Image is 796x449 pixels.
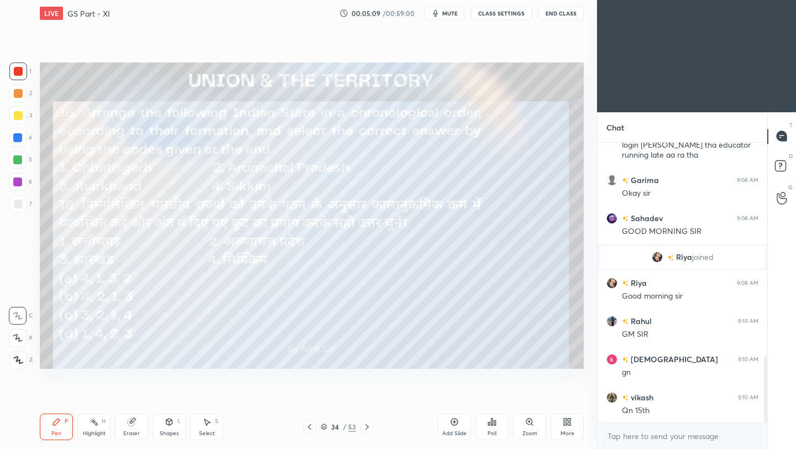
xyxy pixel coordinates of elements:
[40,7,63,20] div: LIVE
[9,329,33,347] div: X
[676,253,692,262] span: Riya
[622,216,629,222] img: no-rating-badge.077c3623.svg
[606,391,617,403] img: 06c27e9ced5649a09d6b03e217b241ec.jpg
[9,195,32,213] div: 7
[538,7,584,20] button: End Class
[738,317,758,324] div: 9:10 AM
[667,254,674,260] img: no-rating-badge.077c3623.svg
[9,85,32,102] div: 2
[622,226,758,237] div: GOOD MORNING SIR
[788,183,793,191] p: G
[789,121,793,129] p: T
[67,8,110,19] h4: GS Part - XI
[606,174,617,185] img: default.png
[692,253,714,262] span: joined
[629,212,663,224] h6: Sahadev
[123,431,140,436] div: Eraser
[737,176,758,183] div: 9:08 AM
[471,7,532,20] button: CLASS SETTINGS
[102,419,106,424] div: H
[329,424,341,430] div: 34
[348,422,356,432] div: 53
[652,252,663,263] img: 9a58a05a9ad6482a82cd9b5ca215b066.jpg
[442,431,467,436] div: Add Slide
[522,431,537,436] div: Zoom
[629,353,718,365] h6: [DEMOGRAPHIC_DATA]
[65,419,68,424] div: P
[629,277,647,289] h6: Riya
[425,7,464,20] button: mute
[9,351,33,369] div: Z
[622,405,758,416] div: Qn 15th
[622,367,758,378] div: gn
[598,113,633,142] p: Chat
[622,329,758,340] div: GM SIR
[622,140,758,161] div: login [PERSON_NAME] tha educator running late aa ra tha
[738,394,758,400] div: 9:10 AM
[177,419,181,424] div: L
[51,431,61,436] div: Pen
[606,315,617,326] img: 8bcfa07d66804a6487053868e27987fe.jpg
[9,107,32,124] div: 3
[738,356,758,362] div: 9:10 AM
[622,280,629,286] img: no-rating-badge.077c3623.svg
[629,315,652,327] h6: Rahul
[199,431,215,436] div: Select
[343,424,346,430] div: /
[442,9,458,17] span: mute
[488,431,496,436] div: Poll
[622,395,629,401] img: no-rating-badge.077c3623.svg
[606,353,617,364] img: 1c5527ffff574854be5a86d324220749.15499200_3
[737,279,758,286] div: 9:08 AM
[215,419,218,424] div: S
[83,431,106,436] div: Highlight
[561,431,574,436] div: More
[622,357,629,363] img: no-rating-badge.077c3623.svg
[9,173,32,191] div: 6
[9,62,32,80] div: 1
[622,177,629,184] img: no-rating-badge.077c3623.svg
[629,391,653,403] h6: vikash
[160,431,179,436] div: Shapes
[598,143,767,423] div: grid
[9,129,32,147] div: 4
[629,174,659,186] h6: Garima
[606,212,617,223] img: af539adc6f0e46d0af8ae00467c5369b.png
[9,307,33,325] div: C
[622,188,758,199] div: Okay sir
[606,277,617,288] img: 9a58a05a9ad6482a82cd9b5ca215b066.jpg
[789,152,793,160] p: D
[9,151,32,169] div: 5
[622,291,758,302] div: Good morning sir
[622,319,629,325] img: no-rating-badge.077c3623.svg
[737,215,758,221] div: 9:08 AM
